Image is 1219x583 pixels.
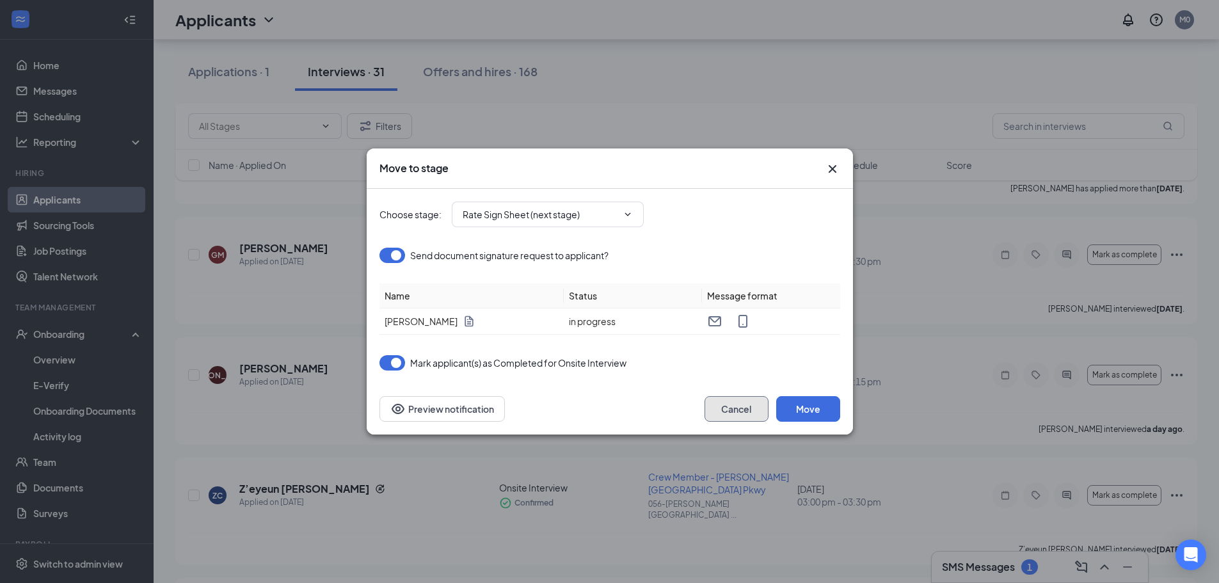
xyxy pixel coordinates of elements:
[390,401,406,417] svg: Eye
[623,209,633,220] svg: ChevronDown
[1175,539,1206,570] div: Open Intercom Messenger
[702,284,840,308] th: Message format
[564,284,702,308] th: Status
[825,161,840,177] svg: Cross
[410,355,626,371] span: Mark applicant(s) as Completed for Onsite Interview
[776,396,840,422] button: Move
[379,207,442,221] span: Choose stage :
[410,248,609,263] span: Send document signature request to applicant?
[379,396,505,422] button: Preview notificationEye
[564,308,702,335] td: in progress
[379,284,564,308] th: Name
[707,314,722,329] svg: Email
[825,161,840,177] button: Close
[735,314,751,329] svg: MobileSms
[463,315,475,328] svg: Document
[705,396,769,422] button: Cancel
[379,161,449,175] h3: Move to stage
[385,314,458,328] span: [PERSON_NAME]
